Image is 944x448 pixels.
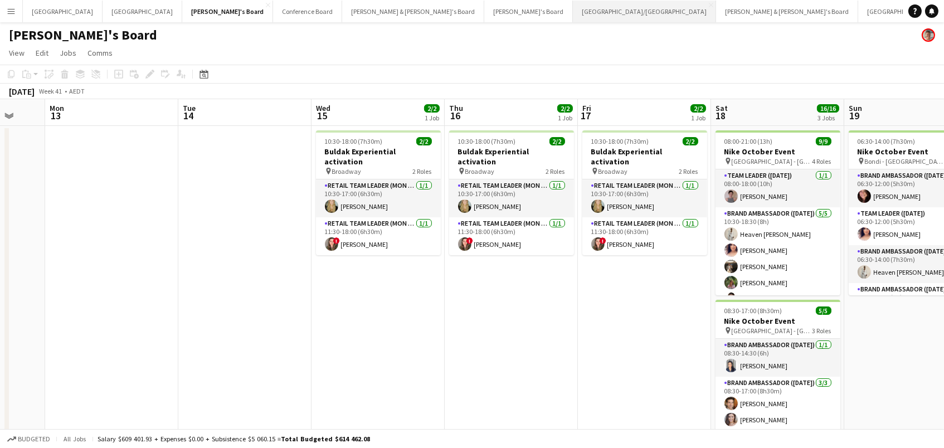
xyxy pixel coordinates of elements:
h3: Buldak Experiential activation [582,147,707,167]
h3: Buldak Experiential activation [449,147,574,167]
h1: [PERSON_NAME]'s Board [9,27,157,43]
a: Jobs [55,46,81,60]
span: Budgeted [18,435,50,443]
app-card-role: Brand Ambassador ([DATE])3/308:30-17:00 (8h30m)[PERSON_NAME][PERSON_NAME][PERSON_NAME] [716,377,840,447]
app-card-role: RETAIL Team Leader (Mon - Fri)1/110:30-17:00 (6h30m)[PERSON_NAME] [449,179,574,217]
div: [DATE] [9,86,35,97]
span: Mon [50,103,64,113]
span: ! [600,237,606,244]
h3: Buldak Experiential activation [316,147,441,167]
span: 2/2 [424,104,440,113]
span: All jobs [61,435,88,443]
span: View [9,48,25,58]
div: 1 Job [691,114,705,122]
span: 14 [181,109,196,122]
app-card-role: RETAIL Team Leader (Mon - Fri)1/110:30-17:00 (6h30m)[PERSON_NAME] [316,179,441,217]
span: 10:30-18:00 (7h30m) [591,137,649,145]
a: View [4,46,29,60]
span: Sat [716,103,728,113]
span: [GEOGRAPHIC_DATA] - [GEOGRAPHIC_DATA] [732,327,812,335]
a: Edit [31,46,53,60]
span: 16 [447,109,463,122]
button: [GEOGRAPHIC_DATA]/[GEOGRAPHIC_DATA] [573,1,716,22]
h3: Nike October Event [716,316,840,326]
span: 2 Roles [413,167,432,176]
a: Comms [83,46,117,60]
div: Salary $609 401.93 + Expenses $0.00 + Subsistence $5 060.15 = [98,435,370,443]
span: 15 [314,109,330,122]
span: 10:30-18:00 (7h30m) [458,137,516,145]
span: 4 Roles [812,157,831,165]
span: Total Budgeted $614 462.08 [281,435,370,443]
button: [GEOGRAPHIC_DATA] [858,1,938,22]
div: AEDT [69,87,85,95]
span: Thu [449,103,463,113]
span: Jobs [60,48,76,58]
span: 5/5 [816,306,831,315]
span: 06:30-14:00 (7h30m) [858,137,916,145]
button: Conference Board [273,1,342,22]
app-card-role: Brand Ambassador ([DATE])5/510:30-18:30 (8h)Heaven [PERSON_NAME][PERSON_NAME][PERSON_NAME][PERSON... [716,207,840,310]
span: Edit [36,48,48,58]
app-user-avatar: Victoria Hunt [922,28,935,42]
span: [GEOGRAPHIC_DATA] - [GEOGRAPHIC_DATA] [732,157,812,165]
span: Fri [582,103,591,113]
span: 2/2 [683,137,698,145]
span: 13 [48,109,64,122]
app-job-card: 10:30-18:00 (7h30m)2/2Buldak Experiential activation Broadway2 RolesRETAIL Team Leader (Mon - Fri... [449,130,574,255]
app-job-card: 10:30-18:00 (7h30m)2/2Buldak Experiential activation Broadway2 RolesRETAIL Team Leader (Mon - Fri... [316,130,441,255]
span: 08:30-17:00 (8h30m) [724,306,782,315]
span: 08:00-21:00 (13h) [724,137,773,145]
span: 2 Roles [679,167,698,176]
span: ! [333,237,340,244]
span: 10:30-18:00 (7h30m) [325,137,383,145]
span: 19 [847,109,862,122]
span: 2/2 [416,137,432,145]
div: 1 Job [425,114,439,122]
span: 2/2 [549,137,565,145]
button: [PERSON_NAME]'s Board [484,1,573,22]
span: Tue [183,103,196,113]
span: 2/2 [557,104,573,113]
span: 3 Roles [812,327,831,335]
app-card-role: RETAIL Team Leader (Mon - Fri)1/110:30-17:00 (6h30m)[PERSON_NAME] [582,179,707,217]
app-card-role: RETAIL Team Leader (Mon - Fri)1/111:30-18:00 (6h30m)![PERSON_NAME] [449,217,574,255]
button: [GEOGRAPHIC_DATA] [23,1,103,22]
app-job-card: 10:30-18:00 (7h30m)2/2Buldak Experiential activation Broadway2 RolesRETAIL Team Leader (Mon - Fri... [582,130,707,255]
span: Broadway [598,167,628,176]
span: Broadway [332,167,362,176]
span: 9/9 [816,137,831,145]
span: Wed [316,103,330,113]
span: 2 Roles [546,167,565,176]
app-job-card: 08:00-21:00 (13h)9/9Nike October Event [GEOGRAPHIC_DATA] - [GEOGRAPHIC_DATA]4 RolesTeam Leader ([... [716,130,840,295]
span: 18 [714,109,728,122]
button: [PERSON_NAME] & [PERSON_NAME]'s Board [716,1,858,22]
app-card-role: Brand Ambassador ([DATE])1/108:30-14:30 (6h)[PERSON_NAME] [716,339,840,377]
span: 16/16 [817,104,839,113]
span: Week 41 [37,87,65,95]
span: Comms [87,48,113,58]
button: [GEOGRAPHIC_DATA] [103,1,182,22]
span: Broadway [465,167,495,176]
span: 17 [581,109,591,122]
button: Budgeted [6,433,52,445]
h3: Nike October Event [716,147,840,157]
span: 2/2 [690,104,706,113]
span: ! [466,237,473,244]
app-card-role: RETAIL Team Leader (Mon - Fri)1/111:30-18:00 (6h30m)![PERSON_NAME] [582,217,707,255]
button: [PERSON_NAME]'s Board [182,1,273,22]
div: 1 Job [558,114,572,122]
div: 3 Jobs [818,114,839,122]
app-card-role: Team Leader ([DATE])1/108:00-18:00 (10h)[PERSON_NAME] [716,169,840,207]
span: Sun [849,103,862,113]
button: [PERSON_NAME] & [PERSON_NAME]'s Board [342,1,484,22]
app-card-role: RETAIL Team Leader (Mon - Fri)1/111:30-18:00 (6h30m)![PERSON_NAME] [316,217,441,255]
